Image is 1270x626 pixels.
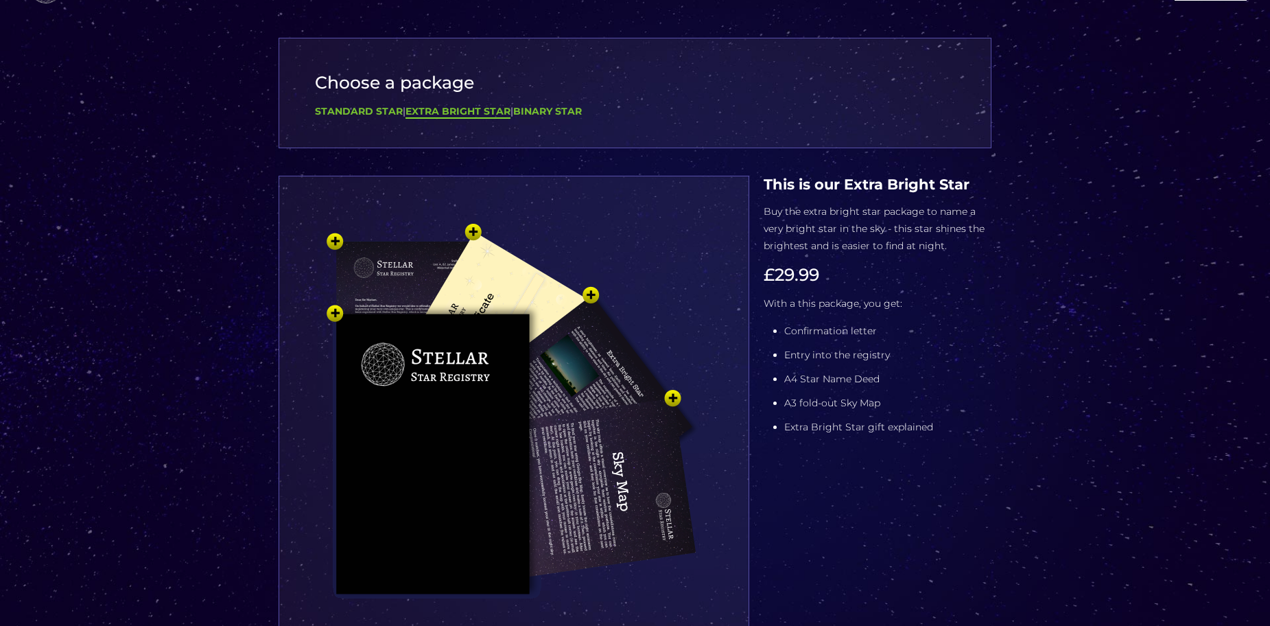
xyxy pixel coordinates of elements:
[315,73,955,93] h3: Choose a package
[405,105,510,119] a: Extra Bright Star
[775,264,819,285] span: 29.99
[764,295,991,312] p: With a this package, you get:
[784,323,991,340] li: Confirmation letter
[764,176,991,193] h4: This is our Extra Bright Star
[784,395,991,412] li: A3 fold-out Sky Map
[784,419,991,436] li: Extra Bright Star gift explained
[784,371,991,388] li: A4 Star Name Deed
[315,105,403,117] a: Standard Star
[784,347,991,364] li: Entry into the registry
[405,105,510,117] b: Extra Bright Star
[764,265,991,285] h3: £
[315,103,955,120] div: | |
[764,203,991,255] p: Buy the extra bright star package to name a very bright star in the sky - this star shines the br...
[513,105,582,117] a: Binary Star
